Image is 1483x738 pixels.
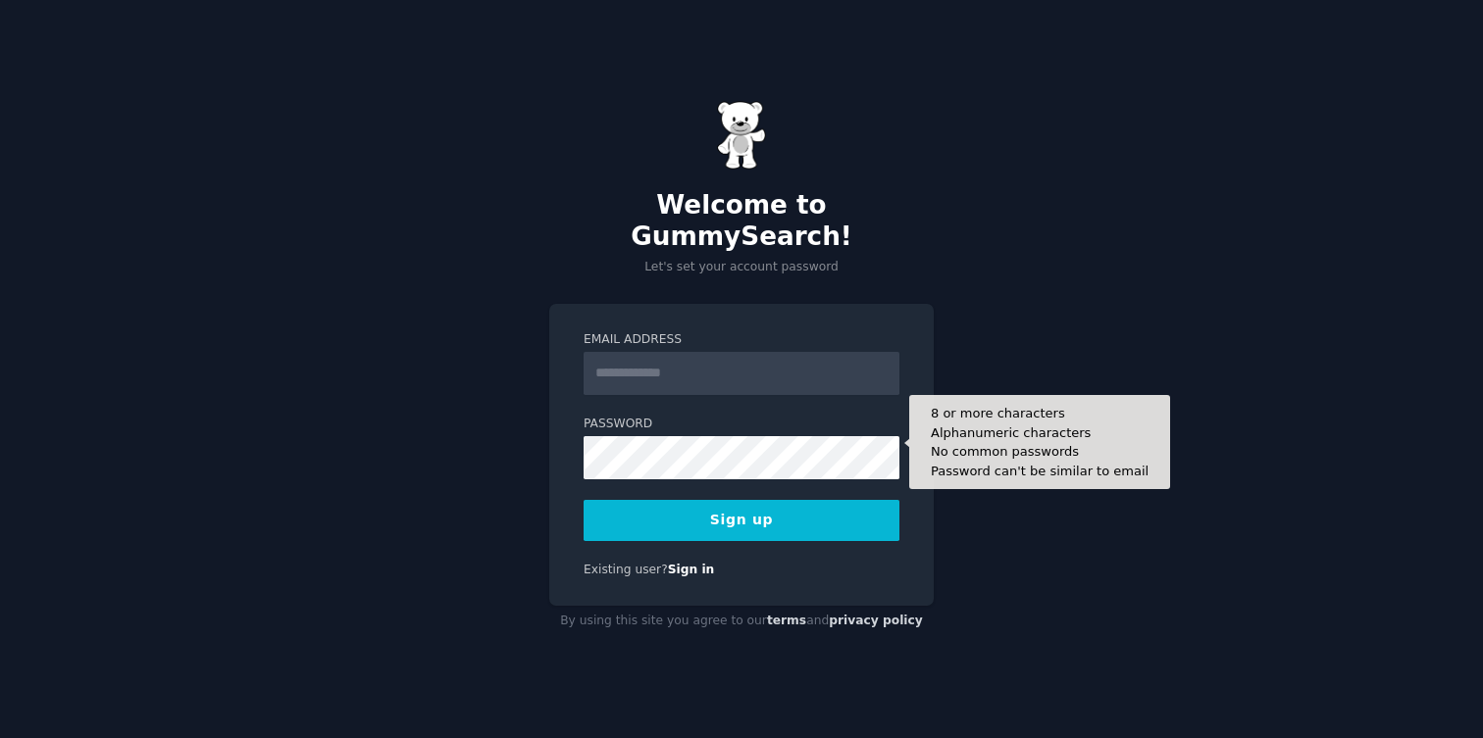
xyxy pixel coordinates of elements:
a: terms [767,614,806,627]
a: privacy policy [829,614,923,627]
span: Existing user? [584,563,668,576]
button: Sign up [584,500,899,541]
label: Password [584,416,899,433]
label: Email Address [584,331,899,349]
img: Gummy Bear [717,101,766,170]
a: Sign in [668,563,715,576]
p: Let's set your account password [549,259,934,276]
h2: Welcome to GummySearch! [549,190,934,252]
div: By using this site you agree to our and [549,606,934,637]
